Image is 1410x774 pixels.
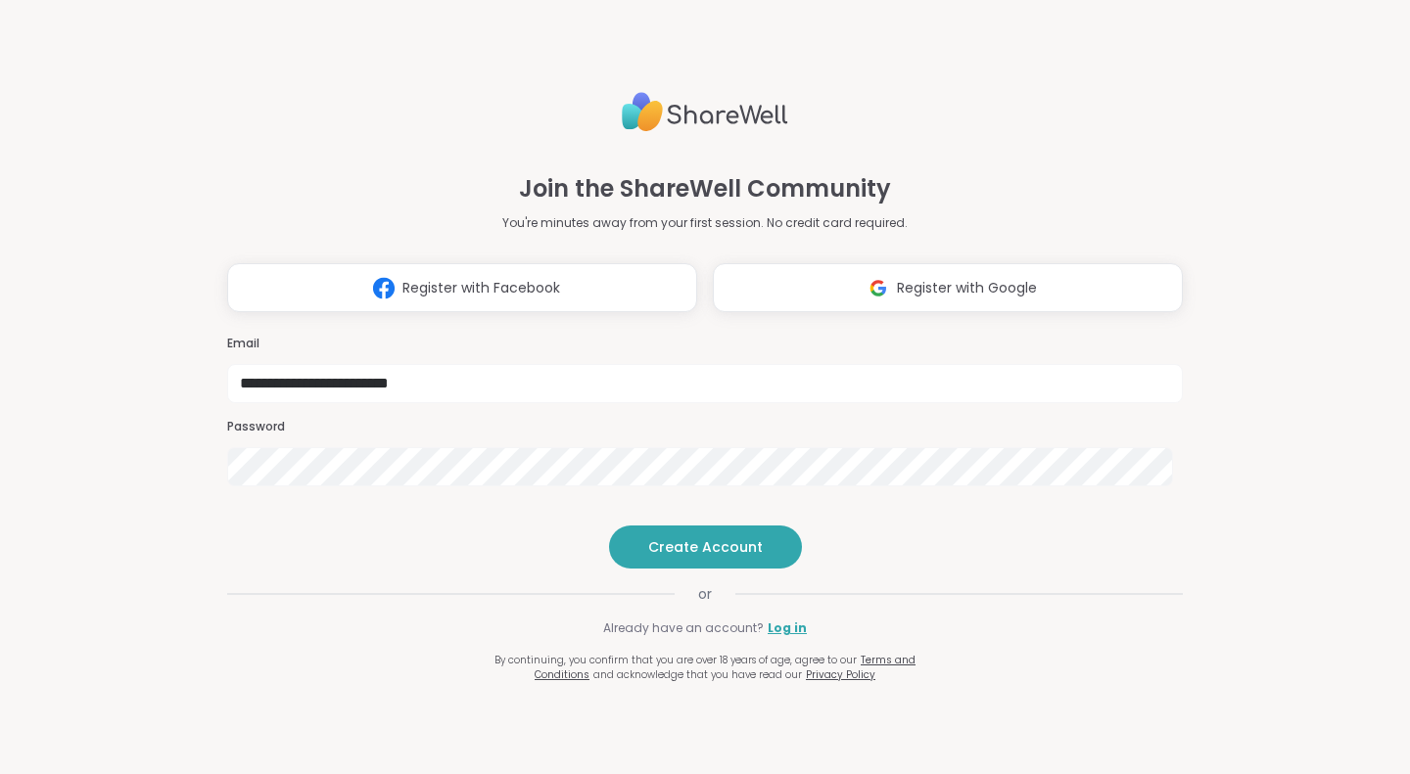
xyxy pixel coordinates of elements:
h3: Email [227,336,1183,352]
span: Register with Facebook [402,278,560,298]
span: Already have an account? [603,619,764,637]
button: Register with Facebook [227,263,697,312]
h1: Join the ShareWell Community [519,171,891,206]
a: Log in [768,619,807,637]
span: and acknowledge that you have read our [593,667,802,682]
button: Create Account [609,525,802,569]
span: or [675,584,735,604]
button: Register with Google [713,263,1183,312]
h3: Password [227,419,1183,435]
span: Register with Google [897,278,1037,298]
span: By continuing, you confirm that you are over 18 years of age, agree to our [494,653,857,667]
img: ShareWell Logo [622,84,788,140]
span: Create Account [648,537,763,557]
a: Privacy Policy [806,667,875,682]
img: ShareWell Logomark [365,270,402,306]
img: ShareWell Logomark [860,270,897,306]
p: You're minutes away from your first session. No credit card required. [502,214,908,232]
a: Terms and Conditions [535,653,916,682]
